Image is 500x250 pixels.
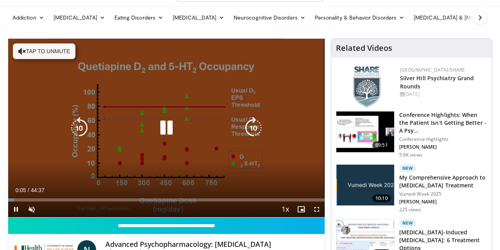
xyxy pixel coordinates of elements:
[310,10,409,25] a: Personality & Behavior Disorders
[28,187,29,193] span: /
[110,10,168,25] a: Eating Disorders
[278,201,293,217] button: Playback Rate
[24,201,39,217] button: Unmute
[399,191,487,197] p: Vumedi Week 2025
[399,152,422,158] p: 5.6K views
[353,67,380,108] img: f8aaeb6d-318f-4fcf-bd1d-54ce21f29e87.png.150x105_q85_autocrop_double_scale_upscale_version-0.2.png
[336,112,394,152] img: 4362ec9e-0993-4580-bfd4-8e18d57e1d49.150x105_q85_crop-smart_upscale.jpg
[399,164,416,172] p: New
[49,10,110,25] a: [MEDICAL_DATA]
[336,43,392,53] h4: Related Videos
[400,91,486,98] div: [DATE]
[399,144,487,150] p: [PERSON_NAME]
[293,201,309,217] button: Enable picture-in-picture mode
[399,219,416,227] p: New
[399,207,421,213] p: 225 views
[400,74,474,90] a: Silver Hill Psychiatry Grand Rounds
[336,164,487,213] a: 10:10 New My Comprehensive Approach to [MEDICAL_DATA] Treatment Vumedi Week 2025 [PERSON_NAME] 22...
[8,201,24,217] button: Pause
[31,187,45,193] span: 44:37
[399,111,487,135] h3: Conference Highlights: When the Patient Isn't Getting Better - A Psy…
[372,194,391,202] span: 10:10
[336,165,394,205] img: ae1082c4-cc90-4cd6-aa10-009092bfa42a.jpg.150x105_q85_crop-smart_upscale.jpg
[13,43,75,59] button: Tap to unmute
[8,198,325,201] div: Progress Bar
[336,111,487,158] a: 69:51 Conference Highlights: When the Patient Isn't Getting Better - A Psy… Conference Highlights...
[229,10,310,25] a: Neurocognitive Disorders
[399,199,487,205] p: [PERSON_NAME]
[372,141,391,149] span: 69:51
[399,136,487,142] p: Conference Highlights
[8,10,49,25] a: Addiction
[168,10,229,25] a: [MEDICAL_DATA]
[8,39,325,218] video-js: Video Player
[15,187,26,193] span: 0:05
[399,174,487,189] h3: My Comprehensive Approach to [MEDICAL_DATA] Treatment
[400,67,465,73] a: [GEOGRAPHIC_DATA]/SHARE
[309,201,325,217] button: Fullscreen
